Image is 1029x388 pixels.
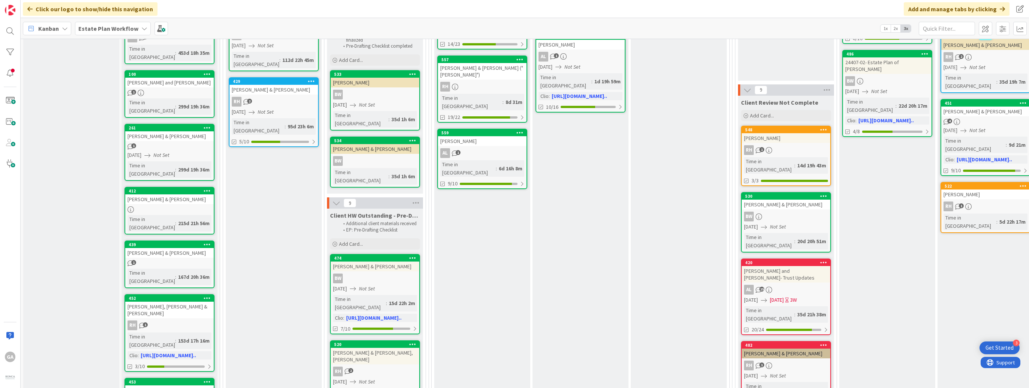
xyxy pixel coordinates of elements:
div: 215d 21h 56m [176,219,211,227]
a: 530[PERSON_NAME] & [PERSON_NAME]BW[DATE]Not SetTime in [GEOGRAPHIC_DATA]:20d 20h 51m [741,192,831,253]
div: BW [843,76,931,86]
div: 35d 21h 38m [795,310,828,319]
div: 474[PERSON_NAME] & [PERSON_NAME] [331,255,419,271]
li: EP: Pre-Drafting Checklist [339,227,419,233]
div: 261 [125,125,214,131]
span: 1 [131,143,136,148]
div: 452 [129,296,214,301]
div: 3W [790,296,797,304]
div: [PERSON_NAME] & [PERSON_NAME] [125,194,214,204]
span: 2 [959,54,964,59]
span: 9/10 [448,180,457,188]
div: BW [331,274,419,283]
div: 486 [843,51,931,57]
a: 474[PERSON_NAME] & [PERSON_NAME]BW[DATE]Not SetTime in [GEOGRAPHIC_DATA]:15d 22h 2mClio:[URL][DOM... [330,254,420,334]
div: 474 [331,255,419,262]
div: AL [438,148,526,158]
span: [DATE] [333,378,347,386]
div: 474 [334,256,419,261]
div: [PERSON_NAME] & [PERSON_NAME] [125,248,214,258]
i: Not Set [359,378,375,385]
i: Not Set [564,63,580,70]
div: [PERSON_NAME] [438,136,526,146]
div: RH [744,145,754,155]
div: BW [333,156,343,166]
div: [PERSON_NAME] & [PERSON_NAME], [PERSON_NAME] [331,348,419,364]
a: 439[PERSON_NAME] & [PERSON_NAME]Time in [GEOGRAPHIC_DATA]:167d 20h 36m [124,241,214,288]
span: [DATE] [127,151,141,159]
a: 533[PERSON_NAME]BW[DATE]Not SetTime in [GEOGRAPHIC_DATA]:35d 1h 6m [330,70,420,131]
div: RH [125,320,214,330]
div: 420 [745,260,830,265]
div: [PERSON_NAME] & [PERSON_NAME] [125,131,214,141]
span: 5/10 [239,138,249,146]
div: 530 [745,194,830,199]
div: 35d 19h 7m [997,78,1027,86]
span: : [794,161,795,170]
div: 299d 19h 36m [176,165,211,174]
span: Add Card... [750,112,774,119]
div: 35d 1h 6m [390,172,417,180]
span: [DATE] [232,108,246,116]
span: : [794,237,795,245]
span: 19/22 [448,113,460,121]
div: 1d 19h 59m [592,77,622,86]
span: 4/8 [853,128,860,135]
div: 482[PERSON_NAME] & [PERSON_NAME] [742,342,830,358]
span: Kanban [38,24,59,33]
span: 20/24 [751,326,764,334]
div: Time in [GEOGRAPHIC_DATA] [127,269,175,285]
div: [PERSON_NAME] & [PERSON_NAME] [331,262,419,271]
span: 10/16 [546,103,558,111]
span: : [175,165,176,174]
b: Estate Plan Workflow [78,25,138,32]
div: 533[PERSON_NAME] [331,71,419,87]
span: 9 [343,199,356,208]
div: 420[PERSON_NAME] and [PERSON_NAME]- Trust Updates [742,259,830,283]
a: 548[PERSON_NAME]RHTime in [GEOGRAPHIC_DATA]:14d 19h 43m3/3 [741,126,831,186]
div: Time in [GEOGRAPHIC_DATA] [538,73,591,90]
div: [PERSON_NAME] [536,40,625,50]
span: [DATE] [333,101,347,109]
span: 1 [143,322,148,327]
div: 452 [125,295,214,302]
div: RH [943,202,953,211]
div: 100 [129,72,214,77]
div: 439 [125,241,214,248]
span: : [1006,141,1007,149]
span: 2 [348,368,353,373]
div: 412 [125,188,214,194]
span: : [175,337,176,345]
li: Additional client materials received [339,221,419,227]
div: 439 [129,242,214,247]
div: Time in [GEOGRAPHIC_DATA] [943,214,996,230]
span: [DATE] [845,87,859,95]
div: Click our logo to show/hide this navigation [23,2,157,16]
div: RH [943,52,953,62]
span: : [175,219,176,227]
div: [PERSON_NAME] [742,133,830,143]
div: 429 [229,78,318,85]
a: 534[PERSON_NAME] & [PERSON_NAME]BWTime in [GEOGRAPHIC_DATA]:35d 1h 6m [330,137,420,188]
div: 530[PERSON_NAME] & [PERSON_NAME] [742,193,830,209]
span: 1 [759,362,764,367]
div: BW [742,212,830,221]
i: Not Set [153,152,169,158]
a: [URL][DOMAIN_NAME].. [141,352,196,359]
div: 167d 20h 36m [176,273,211,281]
span: 2 [247,99,252,104]
span: 1 [131,260,136,265]
div: Time in [GEOGRAPHIC_DATA] [333,295,386,311]
img: avatar [5,373,15,383]
a: [URL][DOMAIN_NAME].. [552,93,607,99]
div: 8d 31m [504,98,524,106]
i: Not Set [359,285,375,292]
div: Clio [333,314,343,322]
div: 453 [129,379,214,385]
div: BW [744,212,754,221]
div: 534 [334,138,419,143]
div: RH [331,367,419,376]
div: 5d 22h 17m [997,218,1027,226]
span: : [175,49,176,57]
i: Not Set [969,127,985,134]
